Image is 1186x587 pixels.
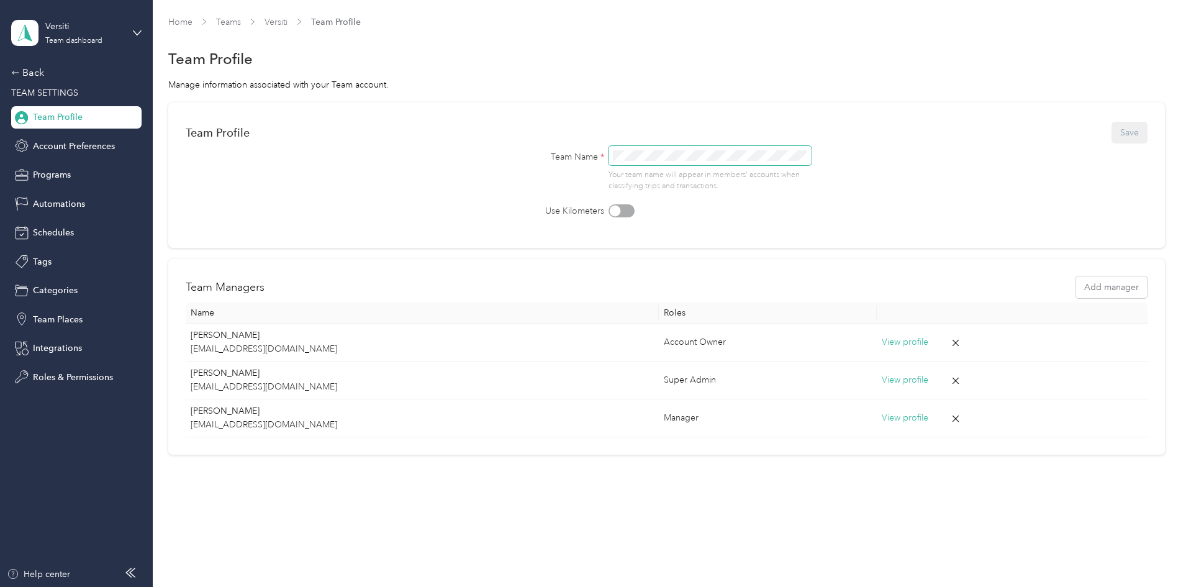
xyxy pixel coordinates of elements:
span: Tags [33,255,52,268]
label: Use Kilometers [492,204,604,217]
button: Add manager [1075,276,1148,298]
p: [PERSON_NAME] [191,366,654,380]
label: Team Name [492,150,604,163]
p: Your team name will appear in members’ accounts when classifying trips and transactions. [609,170,812,191]
button: Help center [7,568,70,581]
div: Account Owner [664,335,872,349]
p: [EMAIL_ADDRESS][DOMAIN_NAME] [191,342,654,356]
button: View profile [882,411,928,425]
span: Team Profile [311,16,361,29]
a: Home [168,17,192,27]
span: Schedules [33,226,74,239]
div: Manager [664,411,872,425]
button: View profile [882,373,928,387]
p: [EMAIL_ADDRESS][DOMAIN_NAME] [191,380,654,394]
div: Manage information associated with your Team account. [168,78,1165,91]
span: Categories [33,284,78,297]
a: Versiti [265,17,287,27]
iframe: Everlance-gr Chat Button Frame [1116,517,1186,587]
button: View profile [882,335,928,349]
span: Integrations [33,342,82,355]
p: [PERSON_NAME] [191,404,654,418]
span: Team Profile [33,111,83,124]
h2: Team Managers [186,279,265,296]
div: Back [11,65,135,80]
span: Programs [33,168,71,181]
div: Super Admin [664,373,872,387]
p: [EMAIL_ADDRESS][DOMAIN_NAME] [191,418,654,432]
div: Versiti [45,20,123,33]
th: Name [186,303,659,324]
div: Team Profile [186,126,250,139]
span: TEAM SETTINGS [11,88,78,98]
span: Automations [33,198,85,211]
span: Team Places [33,313,83,326]
p: [PERSON_NAME] [191,329,654,342]
span: Roles & Permissions [33,371,113,384]
a: Teams [216,17,241,27]
h1: Team Profile [168,52,253,65]
span: Account Preferences [33,140,115,153]
th: Roles [659,303,877,324]
div: Team dashboard [45,37,102,45]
